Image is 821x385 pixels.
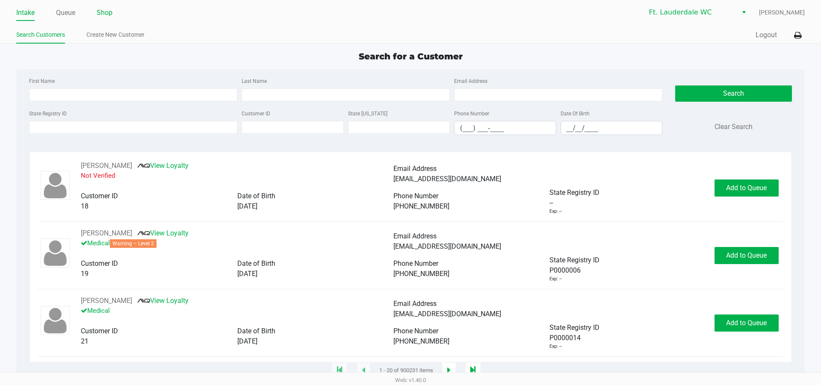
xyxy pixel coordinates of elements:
span: P0000006 [549,265,581,276]
input: Format: MM/DD/YYYY [561,121,662,135]
span: [DATE] [237,337,257,345]
span: State Registry ID [549,323,600,332]
a: Shop [97,7,112,19]
span: Add to Queue [726,184,767,192]
button: Add to Queue [715,179,779,197]
button: Add to Queue [715,247,779,264]
label: Phone Number [454,110,489,118]
span: Phone Number [393,192,438,200]
span: [PHONE_NUMBER] [393,337,449,345]
span: 21 [81,337,89,345]
button: Logout [756,30,777,40]
span: Phone Number [393,259,438,267]
span: Email Address [393,165,437,173]
span: Customer ID [81,192,118,200]
app-submit-button: Move to first page [331,362,348,379]
span: [DATE] [237,270,257,278]
div: Exp: -- [549,208,562,215]
span: [DATE] [237,202,257,210]
span: [EMAIL_ADDRESS][DOMAIN_NAME] [393,175,501,183]
a: View Loyalty [137,229,189,237]
app-submit-button: Move to last page [465,362,481,379]
span: [PHONE_NUMBER] [393,270,449,278]
span: State Registry ID [549,188,600,197]
p: Medical [81,306,393,316]
span: Customer ID [81,327,118,335]
label: Email Address [454,77,487,85]
span: [PHONE_NUMBER] [393,202,449,210]
label: State Registry ID [29,110,67,118]
span: Date of Birth [237,327,275,335]
span: Ft. Lauderdale WC [649,7,732,18]
span: Customer ID [81,259,118,267]
span: 19 [81,270,89,278]
button: Search [675,85,791,102]
span: State Registry ID [549,256,600,264]
button: See customer info [81,161,132,171]
p: Not Verified [81,171,393,181]
span: Add to Queue [726,251,767,259]
span: -- [549,198,553,208]
kendo-maskedtextbox: Format: MM/DD/YYYY [561,121,663,135]
span: Email Address [393,300,437,308]
a: View Loyalty [137,297,189,305]
span: P0000014 [549,333,581,343]
span: [PERSON_NAME] [759,8,805,17]
span: Email Address [393,232,437,240]
a: View Loyalty [137,162,189,170]
a: Search Customers [16,29,65,40]
span: Warning – Level 2 [110,239,157,248]
div: Exp: -- [549,343,562,350]
button: See customer info [81,296,132,306]
label: Date Of Birth [561,110,590,118]
a: Queue [56,7,75,19]
label: First Name [29,77,55,85]
div: Exp: -- [549,276,562,283]
button: Add to Queue [715,314,779,332]
button: Clear Search [715,122,753,132]
a: Intake [16,7,35,19]
label: State [US_STATE] [348,110,387,118]
span: Date of Birth [237,259,275,267]
button: See customer info [81,228,132,238]
span: 1 - 20 of 900231 items [379,366,433,375]
span: Web: v1.40.0 [395,377,426,383]
a: Create New Customer [86,29,145,40]
span: [EMAIL_ADDRESS][DOMAIN_NAME] [393,242,501,250]
span: [EMAIL_ADDRESS][DOMAIN_NAME] [393,310,501,318]
span: 18 [81,202,89,210]
input: Format: (999) 999-9999 [455,121,556,135]
span: Phone Number [393,327,438,335]
span: Search for a Customer [359,51,463,62]
app-submit-button: Previous [356,362,371,379]
span: Add to Queue [726,319,767,327]
label: Last Name [242,77,267,85]
app-submit-button: Next [442,362,456,379]
label: Customer ID [242,110,270,118]
p: Medical [81,238,393,248]
button: Select [738,5,750,20]
span: Date of Birth [237,192,275,200]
